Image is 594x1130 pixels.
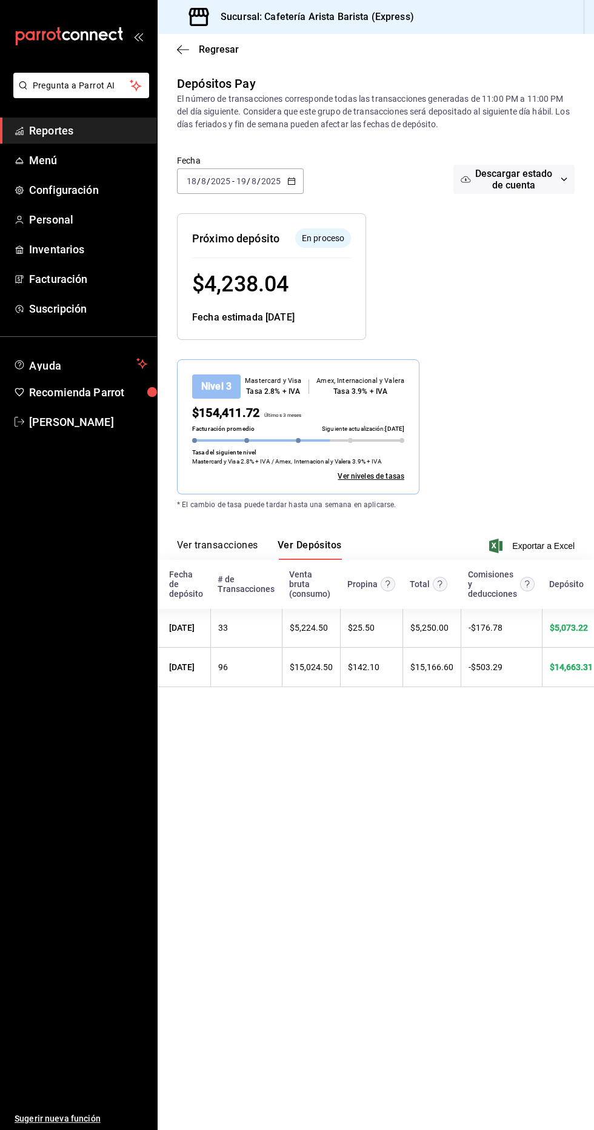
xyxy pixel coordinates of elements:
td: [DATE] [150,608,210,648]
p: Últimos 3 meses [259,412,301,422]
td: 33 [210,608,282,648]
span: - $ 176.78 [469,623,502,633]
span: Configuración [29,182,147,198]
button: Exportar a Excel [492,539,575,553]
a: Ver todos los niveles de tasas [338,471,404,482]
div: Comisiones y deducciones [468,570,517,599]
span: $ 25.50 [348,623,375,633]
p: Tasa del siguiente nivel [192,448,256,457]
span: Inventarios [29,241,147,258]
td: [DATE] [150,648,210,687]
span: $ 14,663.31 [550,662,593,672]
button: Pregunta a Parrot AI [13,73,149,98]
span: $ 5,250.00 [410,623,449,633]
span: Personal [29,211,147,228]
div: Próximo depósito [192,230,279,247]
span: $ 5,224.50 [290,623,328,633]
svg: Contempla comisión de ventas y propinas, IVA, cancelaciones y devoluciones. [520,577,535,591]
div: El depósito aún no se ha enviado a tu cuenta bancaria. [295,228,351,248]
div: Tasa 2.8% + IVA [245,386,301,397]
span: $ 4,238.04 [192,271,289,297]
input: ---- [210,176,231,186]
span: / [207,176,210,186]
label: Fecha [177,156,304,165]
span: - $ 503.29 [469,662,502,672]
div: navigation tabs [177,539,342,560]
span: Menú [29,152,147,168]
input: -- [186,176,197,186]
span: En proceso [297,232,349,245]
svg: Las propinas mostradas excluyen toda configuración de retención. [381,577,395,591]
span: Descargar estado de cuenta [471,168,556,191]
svg: Este monto equivale al total de la venta más otros abonos antes de aplicar comisión e IVA. [433,577,447,591]
div: # de Transacciones [218,574,275,594]
p: Facturación promedio [192,424,255,433]
span: $154,411.72 [192,405,259,420]
span: $ 142.10 [348,662,379,672]
button: Ver Depósitos [278,539,342,560]
span: / [257,176,261,186]
td: 96 [210,648,282,687]
input: -- [251,176,257,186]
span: $ 15,166.60 [410,662,453,672]
span: [DATE] [385,425,404,432]
span: $ 5,073.22 [550,623,588,633]
input: -- [201,176,207,186]
span: Recomienda Parrot [29,384,147,400]
p: Siguiente actualización: [322,424,404,433]
span: Pregunta a Parrot AI [33,79,130,92]
div: * El cambio de tasa puede tardar hasta una semana en aplicarse. [158,480,396,510]
button: Ver transacciones [177,539,258,560]
span: Reportes [29,122,147,139]
button: open_drawer_menu [133,32,143,41]
div: Nivel 3 [192,374,241,399]
span: Suscripción [29,301,147,317]
a: Pregunta a Parrot AI [8,88,149,101]
button: Regresar [177,44,239,55]
input: ---- [261,176,281,186]
div: Fecha de depósito [169,570,203,599]
div: Total [410,579,430,589]
div: El número de transacciones corresponde todas las transacciones generadas de 11:00 PM a 11:00 PM d... [177,93,575,131]
div: Depósitos Pay [177,75,256,93]
span: / [247,176,250,186]
span: / [197,176,201,186]
span: [PERSON_NAME] [29,414,147,430]
span: Sugerir nueva función [15,1112,147,1125]
div: Mastercard y Visa [245,376,301,387]
span: Facturación [29,271,147,287]
h3: Sucursal: Cafetería Arista Barista (Express) [211,10,414,24]
div: Tasa 3.9% + IVA [316,386,404,397]
div: Depósito [549,579,584,589]
span: Ayuda [29,356,132,371]
input: -- [236,176,247,186]
button: Descargar estado de cuenta [453,165,575,194]
span: - [232,176,235,186]
div: Venta bruta (consumo) [289,570,333,599]
p: Mastercard y Visa 2.8% + IVA / Amex, Internacional y Valera 3.9% + IVA [192,457,382,466]
div: Fecha estimada [DATE] [192,310,351,325]
span: $ 15,024.50 [290,662,333,672]
div: Propina [347,579,378,589]
span: Regresar [199,44,239,55]
div: Amex, Internacional y Valera [316,376,404,387]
